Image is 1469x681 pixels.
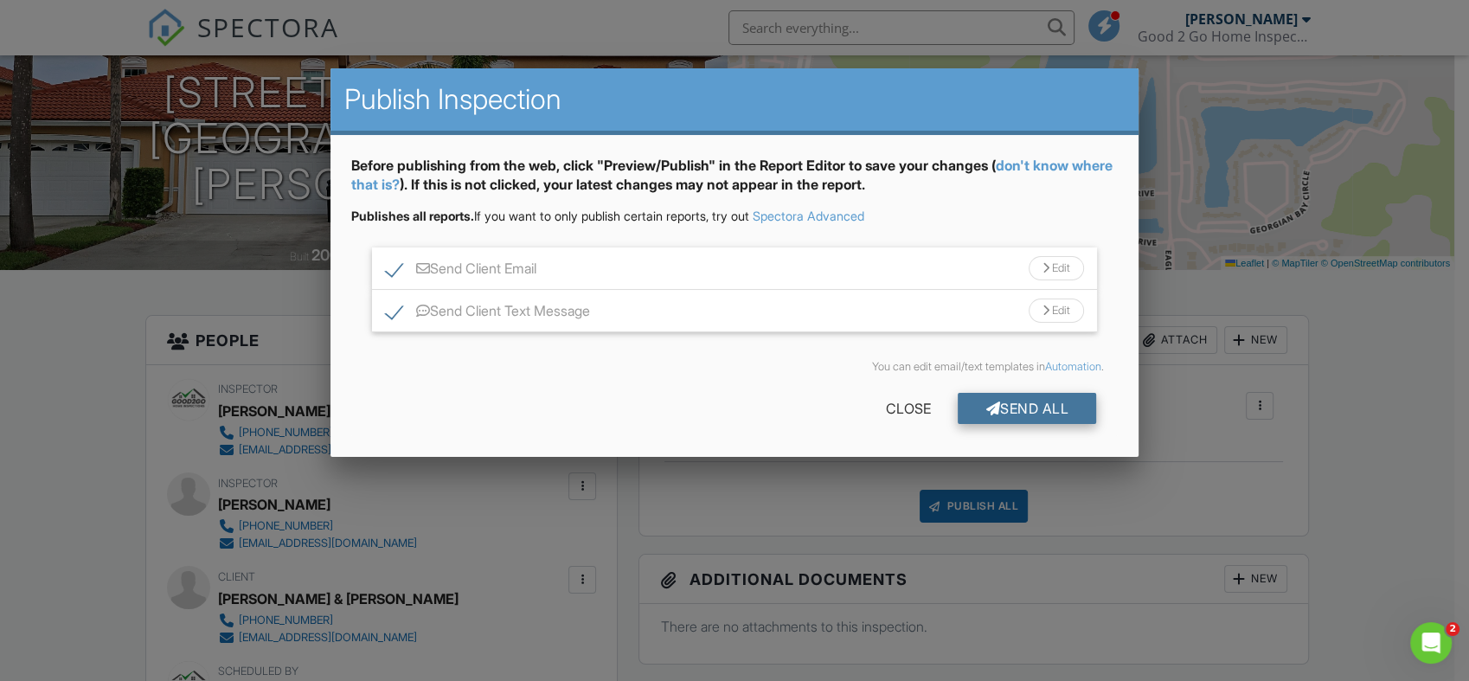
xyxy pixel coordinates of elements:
[351,157,1113,193] a: don't know where that is?
[351,156,1118,209] div: Before publishing from the web, click "Preview/Publish" in the Report Editor to save your changes...
[753,209,864,223] a: Spectora Advanced
[344,82,1125,117] h2: Publish Inspection
[1045,360,1101,373] a: Automation
[1446,622,1459,636] span: 2
[351,209,749,223] span: If you want to only publish certain reports, try out
[365,360,1104,374] div: You can edit email/text templates in .
[857,393,958,424] div: Close
[958,393,1096,424] div: Send All
[351,209,474,223] strong: Publishes all reports.
[1029,256,1084,280] div: Edit
[386,303,590,324] label: Send Client Text Message
[1029,299,1084,323] div: Edit
[1410,622,1452,664] iframe: Intercom live chat
[386,260,536,282] label: Send Client Email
